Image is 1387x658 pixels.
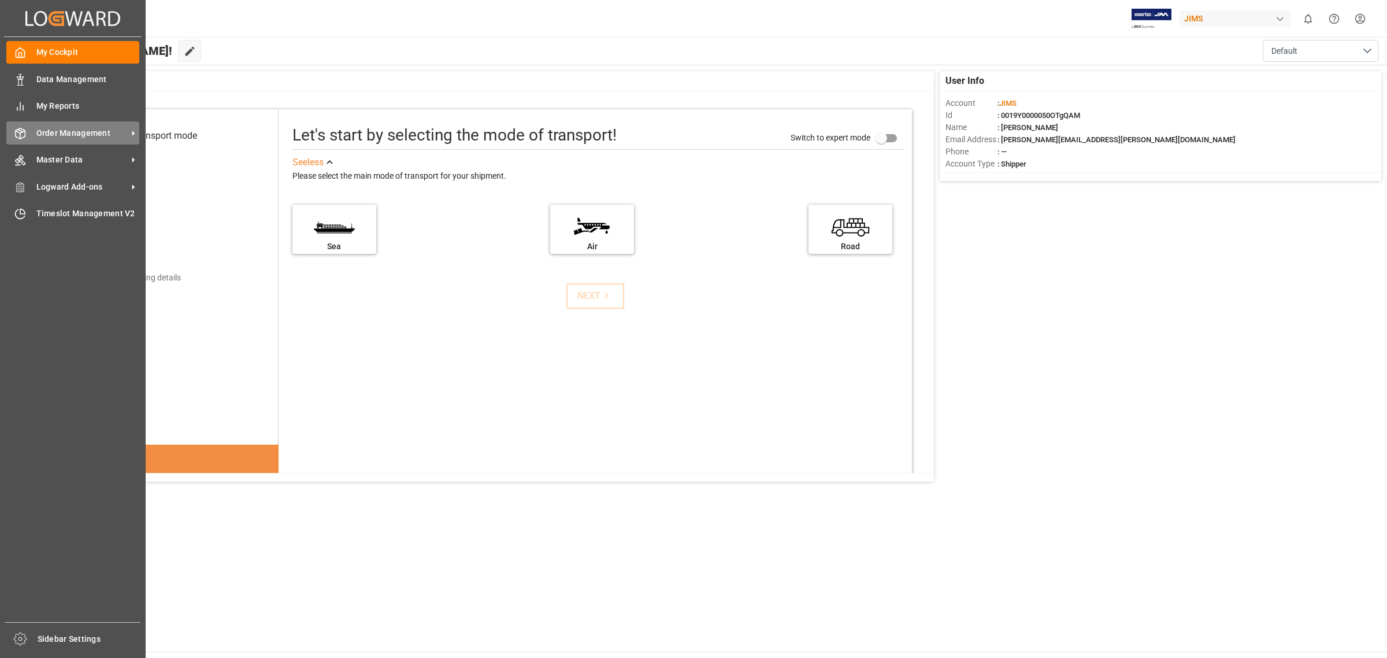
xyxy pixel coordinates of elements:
div: JIMS [1180,10,1290,27]
div: Add shipping details [109,272,181,284]
div: Let's start by selecting the mode of transport! [292,123,617,147]
div: Road [814,241,887,253]
span: : 0019Y0000050OTgQAM [997,111,1080,120]
span: : Shipper [997,160,1026,168]
button: open menu [1263,40,1378,62]
span: : [997,99,1017,108]
span: : — [997,147,1007,156]
span: Account Type [945,158,997,170]
span: Switch to expert mode [791,133,870,142]
div: Please select the main mode of transport for your shipment. [292,169,904,183]
button: show 0 new notifications [1295,6,1321,32]
span: My Cockpit [36,46,140,58]
button: Help Center [1321,6,1347,32]
span: JIMS [999,99,1017,108]
span: Default [1271,45,1297,57]
a: Data Management [6,68,139,90]
span: Data Management [36,73,140,86]
div: Sea [298,241,370,253]
a: My Cockpit [6,41,139,64]
span: Email Address [945,134,997,146]
span: Account [945,97,997,109]
span: Master Data [36,154,128,166]
span: User Info [945,74,984,88]
span: Logward Add-ons [36,181,128,193]
span: : [PERSON_NAME] [997,123,1058,132]
img: Exertis%20JAM%20-%20Email%20Logo.jpg_1722504956.jpg [1132,9,1171,29]
div: NEXT [577,289,613,303]
span: Name [945,121,997,134]
button: NEXT [566,283,624,309]
span: Sidebar Settings [38,633,141,645]
span: My Reports [36,100,140,112]
span: : [PERSON_NAME][EMAIL_ADDRESS][PERSON_NAME][DOMAIN_NAME] [997,135,1236,144]
span: Timeslot Management V2 [36,208,140,220]
div: Air [556,241,628,253]
span: Order Management [36,127,128,139]
div: Select transport mode [107,129,197,143]
div: See less [292,156,324,169]
span: Id [945,109,997,121]
button: JIMS [1180,8,1295,29]
span: Phone [945,146,997,158]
